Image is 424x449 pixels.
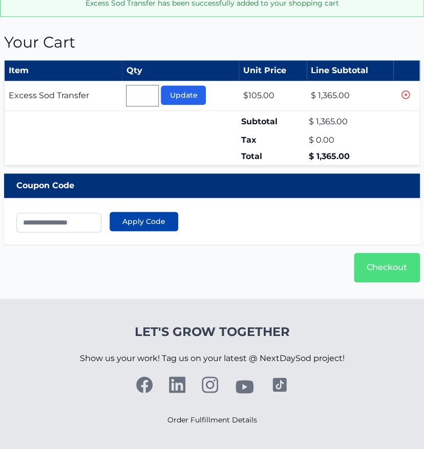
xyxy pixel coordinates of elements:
td: $ 1,365.00 [307,148,394,165]
td: $105.00 [239,81,307,111]
h1: Your Cart [4,33,420,52]
span: Apply Code [122,216,165,227]
th: Item [5,60,122,81]
a: Order Fulfillment Details [167,415,257,424]
button: Update [161,85,206,105]
td: Excess Sod Transfer [5,81,122,111]
a: Checkout [354,253,420,282]
td: $ 0.00 [307,132,394,148]
td: Subtotal [239,111,307,132]
h4: Let's Grow Together [80,323,345,340]
button: Apply Code [110,212,178,231]
th: Qty [122,60,239,81]
td: $ 1,365.00 [307,111,394,132]
p: Show us your work! Tag us on your latest @ NextDaySod project! [80,340,345,376]
th: Line Subtotal [307,60,394,81]
div: Coupon Code [4,173,420,198]
td: Total [239,148,307,165]
td: $ 1,365.00 [307,81,394,111]
th: Unit Price [239,60,307,81]
td: Tax [239,132,307,148]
